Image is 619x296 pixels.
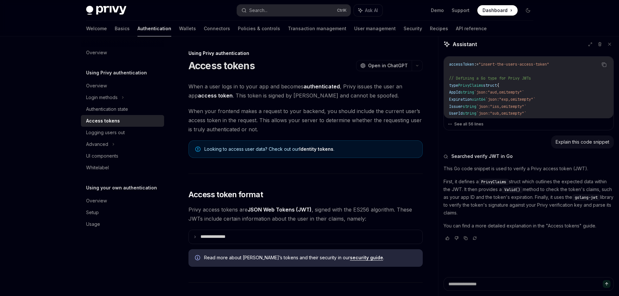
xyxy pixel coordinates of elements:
[188,82,423,100] span: When a user logs in to your app and becomes , Privy issues the user an app . This token is signed...
[86,220,100,228] div: Usage
[198,92,233,99] strong: access token
[238,21,280,36] a: Policies & controls
[365,7,378,14] span: Ask AI
[86,6,126,15] img: dark logo
[86,129,125,136] div: Logging users out
[458,83,483,88] span: PrivyClaims
[86,184,157,192] h5: Using your own authentication
[444,178,614,217] p: First, it defines a struct which outlines the expected data within the JWT. It then provides a me...
[81,80,164,92] a: Overview
[451,153,513,160] span: Searched verify JWT in Go
[188,189,263,200] span: Access token format
[444,153,614,160] button: Searched verify JWT in Go
[476,104,526,109] span: `json:"iss,omitempty"`
[204,254,416,261] span: Read more about [PERSON_NAME]’s tokens and their security in our .
[477,5,518,16] a: Dashboard
[86,82,107,90] div: Overview
[356,60,412,71] button: Open in ChatGPT
[86,69,147,77] h5: Using Privy authentication
[479,62,549,67] span: "insert-the-users-access-token"
[483,7,508,14] span: Dashboard
[444,165,614,173] p: This Go code snippet is used to verify a Privy access token (JWT).
[204,146,416,152] span: Looking to access user data? Check out our .
[472,97,485,102] span: uint64
[449,83,458,88] span: type
[86,140,108,148] div: Advanced
[449,97,472,102] span: Expiration
[237,5,351,16] button: Search...CtrlK
[195,147,200,152] svg: Note
[444,222,614,230] p: You can find a more detailed explanation in the "Access tokens" guide.
[115,21,130,36] a: Basics
[86,152,118,160] div: UI components
[179,21,196,36] a: Wallets
[456,21,487,36] a: API reference
[449,111,463,116] span: UserId
[204,21,230,36] a: Connectors
[86,117,120,125] div: Access tokens
[453,40,477,48] span: Assistant
[350,255,383,261] a: security guide
[86,164,109,172] div: Whitelabel
[449,62,474,67] span: accessToken
[523,5,533,16] button: Toggle dark mode
[463,104,476,109] span: string
[86,209,99,216] div: Setup
[188,107,423,134] span: When your frontend makes a request to your backend, you should include the current user’s access ...
[188,50,423,57] div: Using Privy authentication
[81,103,164,115] a: Authentication state
[448,120,610,129] button: See all 56 lines
[474,90,524,95] span: `json:"aud,omitempty"`
[288,21,346,36] a: Transaction management
[195,255,201,262] svg: Info
[575,195,598,200] span: golang-jwt
[81,207,164,218] a: Setup
[354,21,396,36] a: User management
[463,111,476,116] span: string
[449,104,463,109] span: Issuer
[81,218,164,230] a: Usage
[368,62,408,69] span: Open in ChatGPT
[452,7,470,14] a: Support
[303,83,340,90] strong: authenticated
[81,127,164,138] a: Logging users out
[483,83,497,88] span: struct
[430,21,448,36] a: Recipes
[404,21,422,36] a: Security
[485,97,535,102] span: `json:"exp,omitempty"`
[460,90,474,95] span: string
[474,62,479,67] span: :=
[81,47,164,58] a: Overview
[81,195,164,207] a: Overview
[86,105,128,113] div: Authentication state
[137,21,171,36] a: Authentication
[504,187,520,192] span: Valid()
[86,49,107,57] div: Overview
[248,206,312,213] a: JSON Web Tokens (JWT)
[188,60,255,71] h1: Access tokens
[81,115,164,127] a: Access tokens
[449,118,451,123] span: }
[449,76,531,81] span: // Defining a Go type for Privy JWTs
[476,111,526,116] span: `json:"sub,omitempty"`
[86,94,118,101] div: Login methods
[81,150,164,162] a: UI components
[249,6,267,14] div: Search...
[600,60,608,69] button: Copy the contents from the code block
[86,21,107,36] a: Welcome
[354,5,382,16] button: Ask AI
[497,83,499,88] span: {
[81,162,164,174] a: Whitelabel
[603,280,611,288] button: Send message
[449,90,460,95] span: AppId
[188,205,423,223] span: Privy access tokens are , signed with the ES256 algorithm. These JWTs include certain information...
[299,146,333,152] a: Identity tokens
[431,7,444,14] a: Demo
[86,197,107,205] div: Overview
[337,8,347,13] span: Ctrl K
[481,179,506,185] span: PrivyClaims
[556,139,609,145] div: Explain this code snippet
